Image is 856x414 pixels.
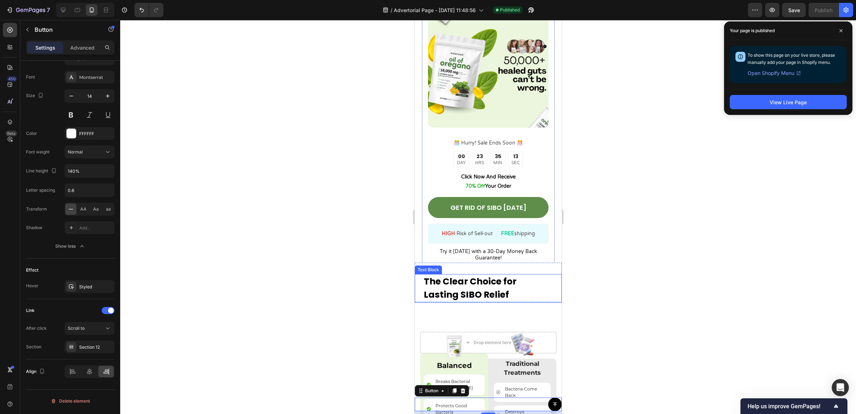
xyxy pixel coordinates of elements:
div: Drop element here [59,320,97,325]
span: Published [500,7,520,13]
div: Shadow [26,224,42,231]
p: Breaks Bacterial [PERSON_NAME] [21,358,66,371]
p: shipping [86,209,120,218]
p: The Clear Choice for Lasting SIBO Relief [9,255,138,282]
p: ️🎊 Hurry! Sale Ends Soon ️🎊 [14,118,133,127]
button: Scroll to [65,322,114,335]
button: Publish [809,3,839,17]
p: Click Now And Receive Your Order [14,152,133,170]
div: Beta [5,131,17,136]
button: Delete element [26,395,114,407]
div: Open Intercom Messenger [832,379,849,396]
button: Show survey - Help us improve GemPages! [748,402,840,410]
div: Font weight [26,149,50,155]
button: 7 [3,3,53,17]
img: gempages_484072994692399918-060cac44-0b60-4c75-a021-5b915af46433.png [23,314,56,339]
p: Traditional Treatments [80,339,135,358]
p: Settings [35,44,55,51]
p: Risk of Sell-out [27,209,78,218]
img: gempages_484072994692399918-3e75c71c-fb5b-401b-b10f-2d1953832fbd.png [93,309,122,339]
p: HRS [60,140,69,146]
strong: HIGH [27,211,40,217]
button: Normal [65,146,114,158]
div: Size [26,91,45,101]
div: Color [26,130,37,137]
p: SEC [97,140,105,146]
span: AA [80,206,87,212]
span: Try it [DATE] with a 30-Day Money Back Guarantee! [25,228,122,241]
p: Bacteria Come Back [90,366,133,379]
div: Undo/Redo [134,3,163,17]
div: Styled [79,284,113,290]
div: Publish [815,6,832,14]
span: 70% Off [51,163,70,169]
span: Aa [93,206,99,212]
div: Align [26,367,46,377]
button: View Live Page [730,95,847,109]
div: FFFFFF [79,131,113,137]
p: DAY [42,140,51,146]
button: Show less [26,240,114,253]
div: Section [26,344,41,350]
div: Montserrat [79,74,113,81]
span: Save [788,7,800,13]
p: Advanced [70,44,95,51]
p: GET RID OF SIBO [DATE] [36,183,112,192]
span: | [81,210,83,216]
div: Transform [26,206,47,212]
input: Auto [65,165,114,177]
div: Text Block [1,247,26,253]
p: 7 [47,6,50,14]
p: Your page is published [730,27,775,34]
p: Button [35,25,95,34]
span: Open Shopify Menu [748,69,794,77]
span: Help us improve GemPages! [748,403,832,410]
div: View Live Page [770,99,807,106]
div: Add... [79,225,113,231]
div: Link [26,307,35,314]
div: 23 [60,133,69,140]
input: Auto [65,184,114,197]
div: 13 [97,133,105,140]
div: Delete element [51,397,90,405]
button: Save [782,3,806,17]
span: aa [106,206,111,212]
div: Section 12 [79,344,113,350]
div: 00 [42,133,51,140]
div: Effect [26,267,39,273]
div: Font [26,74,35,80]
div: Line height [26,166,58,176]
span: Scroll to [68,325,85,331]
span: / [391,6,392,14]
iframe: Design area [415,20,562,414]
span: Advertorial Page - [DATE] 11:48:56 [394,6,476,14]
strong: FREE [86,211,100,217]
div: 450 [7,76,17,82]
div: 35 [78,133,87,140]
div: Letter spacing [26,187,55,193]
a: GET RID OF SIBO [DATE] [13,177,134,198]
div: After click [26,325,47,332]
p: Balanced [10,341,69,350]
div: Show less [55,243,86,250]
span: To show this page on your live store, please manually add your page in Shopify menu. [748,52,835,65]
p: MIN [78,140,87,146]
div: Hover [26,283,39,289]
span: Normal [68,149,83,155]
